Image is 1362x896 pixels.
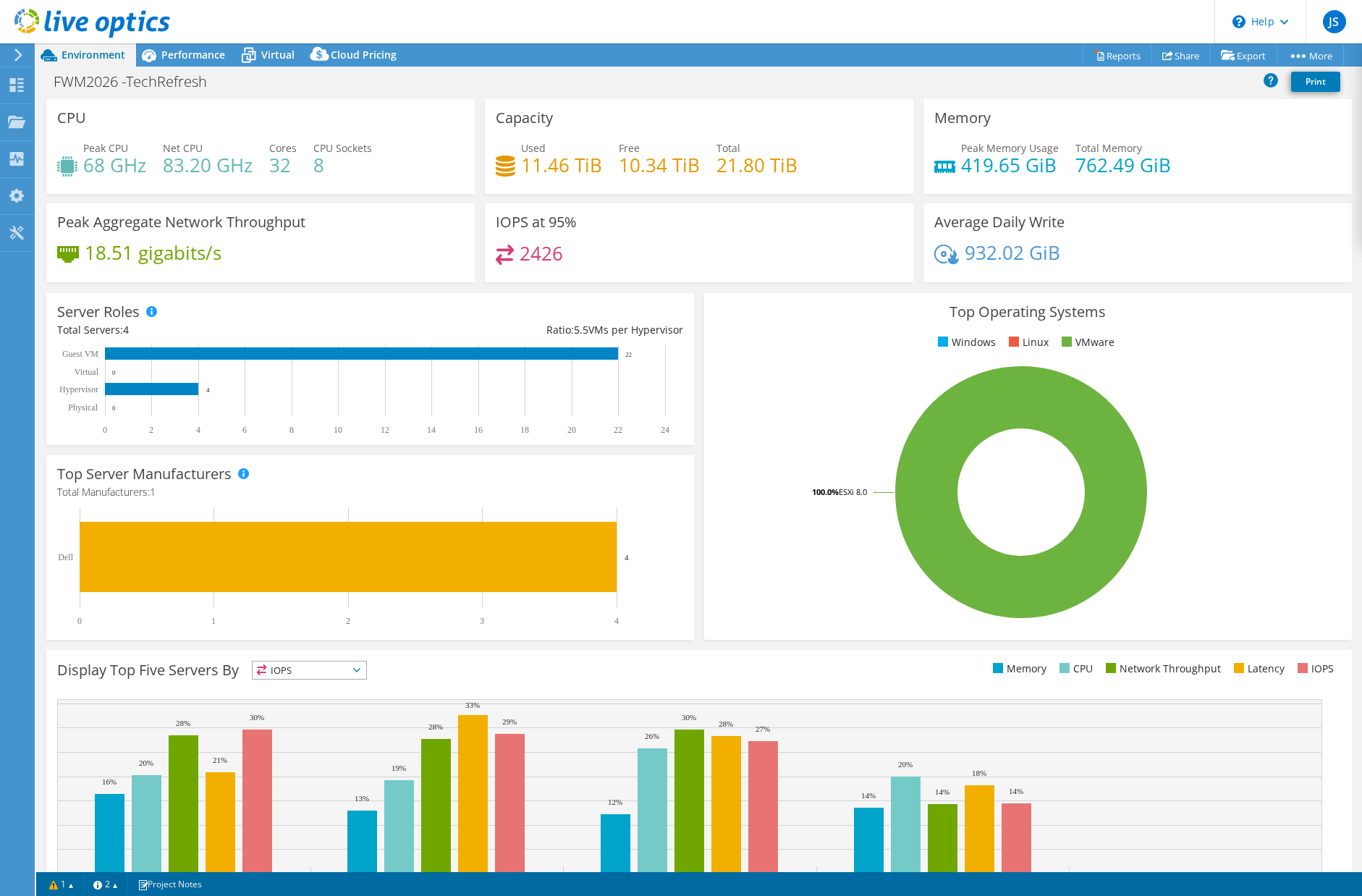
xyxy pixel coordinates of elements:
span: 5.5 [574,323,588,337]
text: Guest VM [62,349,98,359]
span: Used [521,141,546,155]
span: IOPS [253,662,366,679]
text: 20% [898,760,913,769]
a: Export [1210,44,1277,67]
text: 29% [502,717,517,726]
text: 14% [935,787,949,796]
text: 28% [719,719,733,728]
a: Share [1151,44,1211,67]
h4: 8 [313,157,372,173]
a: More [1277,44,1344,67]
li: Network Throughput [1102,661,1221,677]
text: Hypervisor [59,384,98,394]
text: 26% [645,732,659,740]
h4: 11.46 TiB [521,157,602,173]
text: 0 [103,425,107,435]
text: 22 [614,425,622,435]
text: 0 [112,405,116,412]
span: Performance [161,48,225,62]
h3: Capacity [496,110,553,126]
text: 18 [520,425,529,435]
span: Virtual [261,48,295,62]
span: Peak Memory Usage [961,141,1059,155]
a: 1 [39,875,84,893]
span: Environment [62,48,125,62]
text: 27% [756,724,770,733]
text: 20% [139,758,153,767]
text: 18% [972,769,986,777]
h4: 932.02 GiB [965,245,1060,261]
text: 16 [474,425,483,435]
li: CPU [1056,661,1093,677]
h4: 762.49 GiB [1075,157,1171,173]
span: Cores [269,141,297,155]
h4: 32 [269,157,297,173]
span: CPU Sockets [313,141,372,155]
h4: 68 GHz [83,157,146,173]
text: 8 [289,425,294,435]
text: 28% [176,719,190,727]
text: 16% [102,777,117,786]
div: Total Servers: [57,322,370,338]
h4: 419.65 GiB [961,157,1059,173]
tspan: ESXi 8.0 [839,486,867,497]
text: 10 [334,425,342,435]
text: 2 [149,425,153,435]
span: 1 [150,485,156,499]
h3: Server Roles [57,304,140,320]
text: 14 [427,425,436,435]
h3: IOPS at 95% [496,214,577,230]
h3: CPU [57,110,86,126]
li: Memory [989,661,1046,677]
div: Ratio: VMs per Hypervisor [370,322,682,338]
a: Reports [1083,44,1152,67]
text: 14% [1009,787,1023,795]
li: Windows [934,334,996,350]
li: VMware [1058,334,1114,350]
h1: FWM2026 -TechRefresh [47,74,229,90]
text: 30% [682,713,696,722]
h3: Top Server Manufacturers [57,466,232,482]
text: 12 [381,425,389,435]
h4: Total Manufacturers: [57,484,683,500]
span: Net CPU [163,141,203,155]
h3: Memory [934,110,991,126]
a: Project Notes [127,875,212,893]
text: 24 [661,425,669,435]
text: 1 [211,616,216,626]
text: 4 [625,553,629,562]
h4: 18.51 gigabits/s [85,245,221,261]
span: 4 [123,323,129,337]
text: 20 [567,425,576,435]
text: 28% [428,722,443,731]
text: 19% [392,764,406,772]
h3: Average Daily Write [934,214,1065,230]
a: 2 [83,875,128,893]
text: Physical [68,402,98,413]
span: Total [716,141,740,155]
text: 6 [242,425,247,435]
h3: Top Operating Systems [715,304,1341,320]
svg: \n [1232,15,1245,28]
text: 14% [861,791,876,800]
text: Dell [58,552,73,562]
li: Latency [1230,661,1285,677]
h4: 83.20 GHz [163,157,253,173]
li: Linux [1005,334,1049,350]
tspan: 100.0% [812,486,839,497]
text: 4 [614,616,619,626]
span: Free [619,141,640,155]
text: 30% [250,713,264,722]
text: 12% [608,798,622,806]
text: 33% [465,701,480,709]
text: 21% [213,756,227,764]
text: 0 [77,616,82,626]
text: 4 [206,386,210,394]
text: 3 [480,616,484,626]
span: JS [1323,10,1346,33]
h4: 10.34 TiB [619,157,700,173]
a: Print [1291,72,1340,92]
h4: 21.80 TiB [716,157,798,173]
text: 2 [346,616,350,626]
text: 13% [355,794,369,803]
